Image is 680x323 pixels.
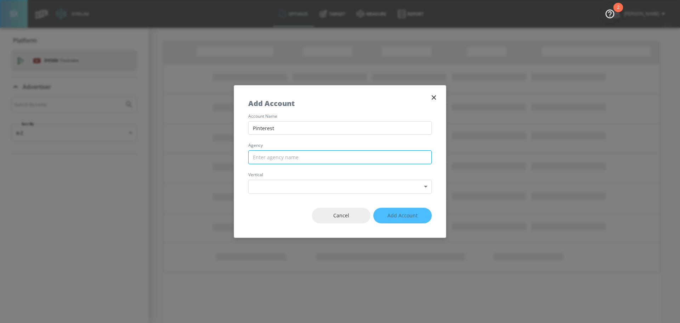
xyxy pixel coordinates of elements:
label: account name [248,114,432,118]
button: Open Resource Center, 2 new notifications [600,4,620,23]
h5: Add Account [248,100,295,107]
span: Cancel [326,211,356,220]
label: vertical [248,173,432,177]
div: 2 [617,7,619,17]
input: Enter agency name [248,150,432,164]
div: ​ [248,180,432,194]
input: Enter account name [248,121,432,135]
label: agency [248,143,432,147]
button: Cancel [312,208,370,224]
